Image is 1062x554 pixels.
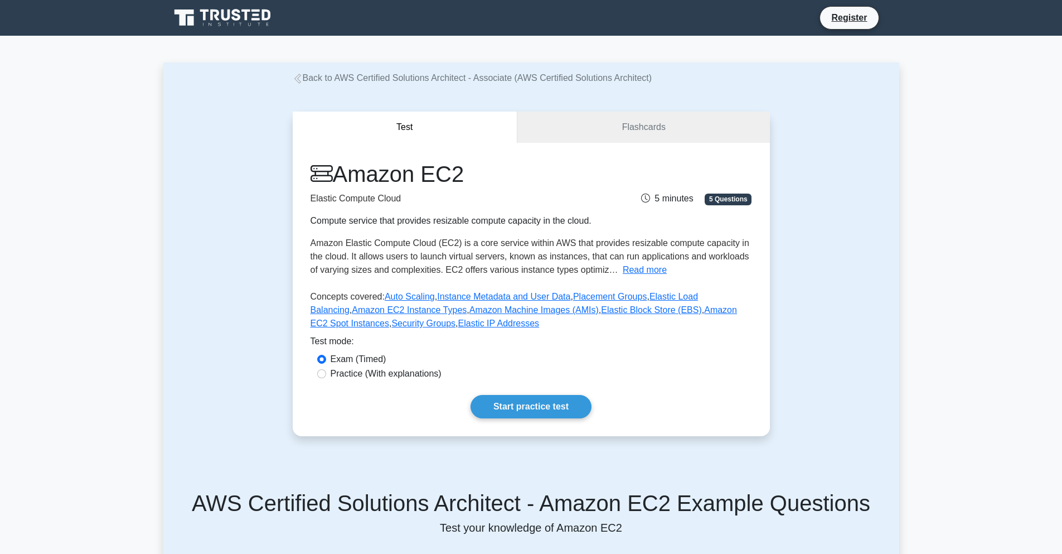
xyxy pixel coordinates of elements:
p: Elastic Compute Cloud [311,192,600,205]
div: Test mode: [311,335,752,353]
p: Concepts covered: , , , , , , , , , [311,290,752,335]
p: Test your knowledge of Amazon EC2 [177,521,886,534]
button: Test [293,112,518,143]
a: Back to AWS Certified Solutions Architect - Associate (AWS Certified Solutions Architect) [293,73,652,83]
a: Elastic Block Store (EBS) [601,305,702,315]
a: Amazon Machine Images (AMIs) [469,305,599,315]
a: Start practice test [471,395,591,418]
label: Practice (With explanations) [331,367,442,380]
div: Compute service that provides resizable compute capacity in the cloud. [311,214,600,228]
a: Elastic IP Addresses [458,319,540,328]
span: 5 Questions [705,194,751,205]
a: Register [825,11,874,25]
a: Flashcards [517,112,769,143]
a: Instance Metadata and User Data [437,292,570,301]
a: Security Groups [391,319,455,328]
label: Exam (Timed) [331,353,386,366]
span: 5 minutes [641,194,693,203]
a: Placement Groups [573,292,647,301]
span: Amazon Elastic Compute Cloud (EC2) is a core service within AWS that provides resizable compute c... [311,238,749,274]
a: Auto Scaling [385,292,435,301]
a: Amazon EC2 Instance Types [352,305,467,315]
button: Read more [623,263,667,277]
h5: AWS Certified Solutions Architect - Amazon EC2 Example Questions [177,490,886,517]
h1: Amazon EC2 [311,161,600,187]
